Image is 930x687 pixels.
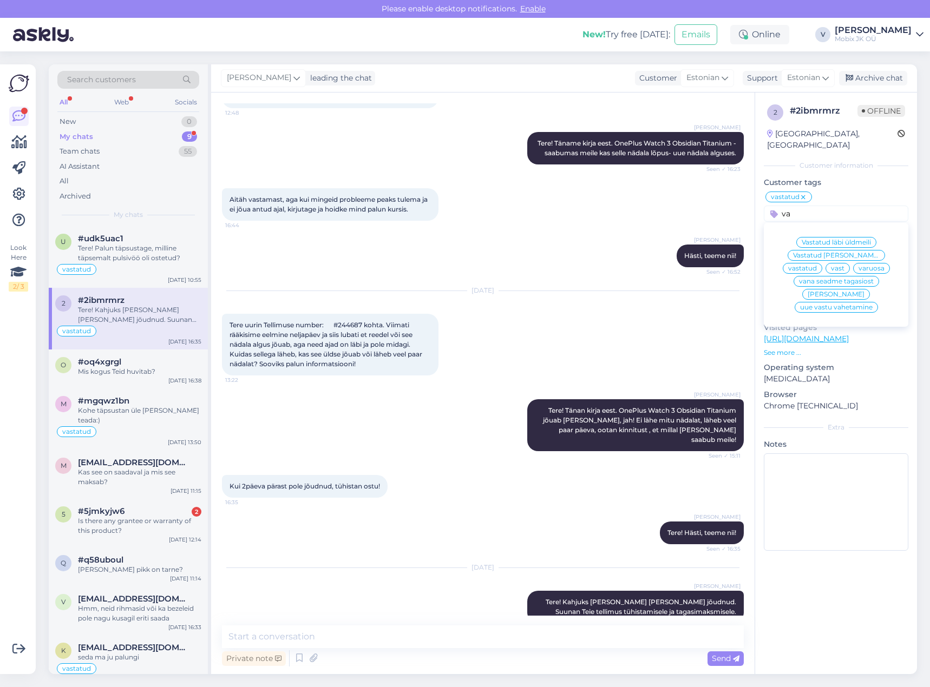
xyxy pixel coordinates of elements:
div: Is there any grantee or warranty of this product? [78,516,201,536]
span: vastatud [62,328,91,334]
div: [PERSON_NAME] [835,26,912,35]
span: Tere! Kahjuks [PERSON_NAME] [PERSON_NAME] jõudnud. Suunan Teie tellimus tühistamisele ja tagasima... [546,598,738,616]
div: Support [743,72,778,84]
div: My chats [60,131,93,142]
div: Web [112,95,131,109]
span: Seen ✓ 16:23 [700,165,741,173]
div: All [57,95,70,109]
p: [MEDICAL_DATA] [764,373,908,385]
div: Online [730,25,789,44]
a: [URL][DOMAIN_NAME] [764,334,849,343]
p: Notes [764,439,908,450]
p: Chrome [TECHNICAL_ID] [764,400,908,412]
div: Tere! Kahjuks [PERSON_NAME] [PERSON_NAME] jõudnud. Suunan Teie tellimus tühistamisele ja tagasima... [78,305,201,325]
span: #oq4xgrgl [78,357,121,367]
span: #mgqwz1bn [78,396,129,406]
div: [DATE] [222,286,744,295]
span: uue vastu vahetamine [800,304,873,311]
div: Tere! Palun täpsustage, milline täpsemalt pulsivöö oli ostetud? [78,243,201,263]
span: 12:48 [225,109,266,117]
div: 0 [181,116,197,127]
span: #5jmkyjw6 [78,506,125,516]
span: [PERSON_NAME] [694,513,741,521]
span: [PERSON_NAME] [694,123,741,131]
div: 2 / 3 [9,282,28,292]
span: [PERSON_NAME] [227,72,291,84]
span: vastatud [62,266,91,273]
div: New [60,116,76,127]
div: Customer information [764,161,908,170]
span: Tere! Hästi, teeme nii! [667,529,736,537]
span: [PERSON_NAME] [808,291,864,298]
span: vastatud [62,665,91,672]
div: AI Assistant [60,161,100,172]
p: Visited pages [764,322,908,333]
div: [PERSON_NAME] pikk on tarne? [78,565,201,574]
span: Kui 2päeva pärast pole jõudnud, tühistan ostu! [230,482,380,490]
div: # 2ibmrmrz [790,104,857,117]
div: 55 [179,146,197,157]
div: All [60,176,69,187]
span: Aitäh vastamast, aga kui mingeid probleeme peaks tulema ja ei jõua antud ajal, kirjutage ja hoidk... [230,195,429,213]
div: Team chats [60,146,100,157]
span: Send [712,653,739,663]
span: 2 [774,108,777,116]
span: k [61,646,66,655]
span: #q58uboul [78,555,123,565]
div: Mis kogus Teid huvitab? [78,367,201,376]
div: Hmm, neid rihmasid või ka bezeleid pole nagu kusagil eriti saada [78,604,201,623]
div: [DATE] 10:55 [168,276,201,284]
span: [PERSON_NAME] [694,236,741,244]
span: Vastatud [PERSON_NAME] [793,252,880,259]
div: [DATE] 16:38 [168,376,201,385]
span: vastatud [771,194,800,200]
div: Mobix JK OÜ [835,35,912,43]
div: Socials [173,95,199,109]
input: Add a tag [764,206,908,222]
span: v [61,598,66,606]
span: varuosa [859,265,885,272]
div: [GEOGRAPHIC_DATA], [GEOGRAPHIC_DATA] [767,128,898,151]
span: vastatud [788,265,817,272]
span: My chats [114,210,143,220]
span: #2ibmrmrz [78,295,125,305]
div: Archive chat [839,71,907,85]
div: leading the chat [306,72,372,84]
img: Askly Logo [9,73,29,94]
b: New! [582,29,606,39]
p: Browser [764,389,908,400]
span: valdokivimagi@hotmail.com [78,594,191,604]
span: Hästi, teeme nii! [684,252,736,260]
span: Tere! Täname kirja eest. OnePlus Watch 3 Obsidian Titanium - saabumas meile kas selle nädala lõpu... [538,139,738,157]
div: 9 [182,131,197,142]
span: Tere! Tänan kirja eest. OnePlus Watch 3 Obsidian Titanium jõuab [PERSON_NAME], jah! Ei lähe mitu ... [543,406,738,444]
span: [PERSON_NAME] [694,391,741,399]
div: [DATE] 13:50 [168,438,201,446]
div: Extra [764,422,908,432]
span: Vastatud läbi üldmeili [802,239,871,246]
span: Seen ✓ 16:35 [700,545,741,553]
span: u [61,237,66,246]
span: 16:44 [225,221,266,229]
div: 2 [192,507,201,517]
p: Customer tags [764,177,908,188]
span: vastatud [62,428,91,435]
span: Seen ✓ 15:11 [700,452,741,460]
div: seda ma ju palungi [78,652,201,662]
span: m [61,461,67,470]
span: kangrokarin@hot.ee [78,643,191,652]
span: Estonian [686,72,719,84]
div: [DATE] 11:15 [171,487,201,495]
div: [DATE] 16:33 [168,623,201,631]
div: [DATE] 16:35 [168,338,201,346]
span: vana seadme tagasiost [799,278,874,285]
div: [DATE] 11:14 [170,574,201,583]
span: m [61,400,67,408]
div: [DATE] 12:14 [169,536,201,544]
span: q [61,559,66,567]
p: Operating system [764,362,908,373]
span: Offline [857,105,905,117]
span: [PERSON_NAME] [694,582,741,590]
button: Emails [674,24,717,45]
span: Seen ✓ 16:52 [700,268,741,276]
